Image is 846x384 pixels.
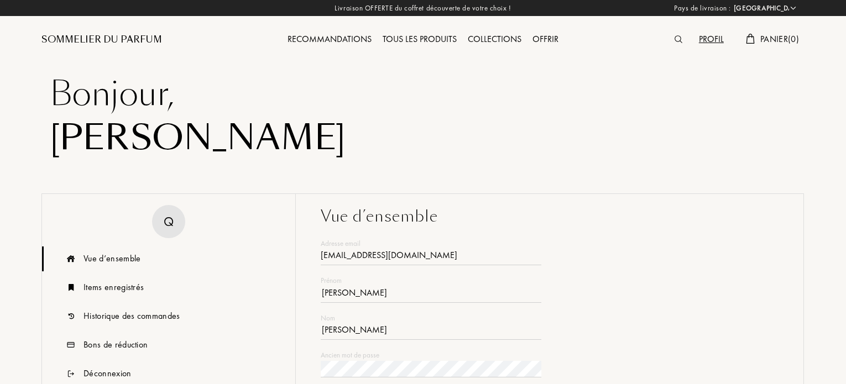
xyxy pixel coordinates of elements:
[693,33,729,47] div: Profil
[674,3,731,14] span: Pays de livraison :
[83,367,132,380] div: Déconnexion
[377,33,462,45] a: Tous les produits
[282,33,377,47] div: Recommandations
[321,238,541,249] div: Adresse email
[64,246,78,271] img: icn_overview.svg
[64,333,78,357] img: icn_code.svg
[321,275,541,286] div: Prénom
[64,275,78,300] img: icn_book.svg
[462,33,527,45] a: Collections
[675,35,682,43] img: search_icn.svg
[83,309,180,323] div: Historique des commandes
[64,304,78,329] img: icn_history.svg
[50,72,796,116] div: Bonjour ,
[321,350,541,361] div: Ancien mot de passe
[527,33,564,47] div: Offrir
[693,33,729,45] a: Profil
[83,281,144,294] div: Items enregistrés
[321,249,541,265] div: [EMAIL_ADDRESS][DOMAIN_NAME]
[83,338,148,351] div: Bons de réduction
[321,205,779,228] div: Vue d’ensemble
[760,33,799,45] span: Panier ( 0 )
[50,116,796,160] div: [PERSON_NAME]
[462,33,527,47] div: Collections
[527,33,564,45] a: Offrir
[164,212,174,231] div: Q
[41,33,162,46] a: Sommelier du Parfum
[83,252,140,265] div: Vue d’ensemble
[321,313,541,324] div: Nom
[282,33,377,45] a: Recommandations
[746,34,755,44] img: cart.svg
[377,33,462,47] div: Tous les produits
